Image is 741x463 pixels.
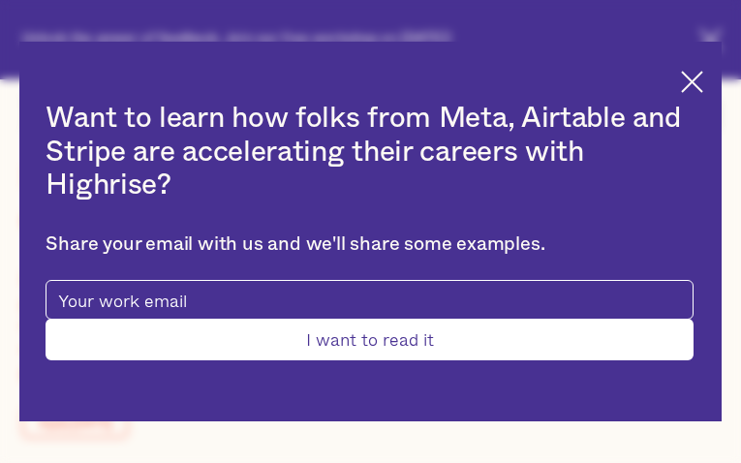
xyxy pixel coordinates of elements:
[46,280,693,320] input: Your work email
[46,102,693,202] h2: Want to learn how folks from Meta, Airtable and Stripe are accelerating their careers with Highrise?
[46,319,693,360] input: I want to read it
[46,233,693,257] div: Share your email with us and we'll share some examples.
[681,71,703,93] img: Cross icon
[46,280,693,360] form: pop-up-modal-form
